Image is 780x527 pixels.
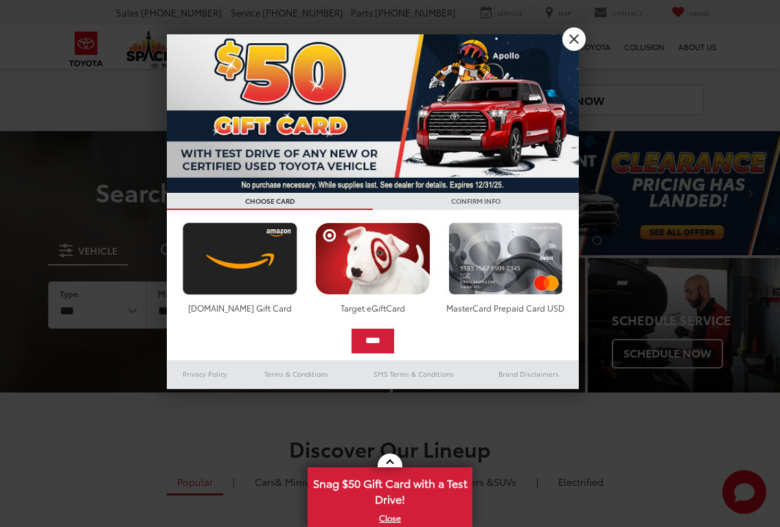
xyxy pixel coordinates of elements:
img: targetcard.png [312,222,433,295]
h3: CHOOSE CARD [167,193,373,210]
a: Privacy Policy [167,366,244,382]
a: SMS Terms & Conditions [349,366,479,382]
a: Brand Disclaimers [479,366,579,382]
h3: CONFIRM INFO [373,193,579,210]
div: Target eGiftCard [312,302,433,314]
span: Snag $50 Gift Card with a Test Drive! [309,469,471,511]
a: Terms & Conditions [244,366,349,382]
div: MasterCard Prepaid Card USD [445,302,566,314]
img: mastercard.png [445,222,566,295]
img: 53411_top_152338.jpg [167,34,579,193]
div: [DOMAIN_NAME] Gift Card [179,302,301,314]
img: amazoncard.png [179,222,301,295]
